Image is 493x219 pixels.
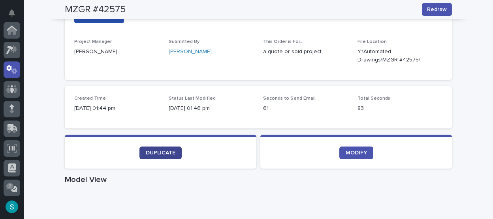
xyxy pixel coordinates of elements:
span: Seconds to Send Email [263,96,316,101]
p: [DATE] 01:44 pm [74,104,159,113]
: Y:\Automated Drawings\MZGR #42575\ [358,48,423,64]
button: users-avatar [4,199,20,215]
a: DUPLICATE [139,147,182,159]
p: 61 [263,104,348,113]
div: Notifications [10,9,20,22]
a: MODIFY [339,147,373,159]
span: Project Manager [74,39,112,44]
span: Submitted By [169,39,199,44]
span: Total Seconds [358,96,390,101]
span: This Order is For... [263,39,303,44]
a: [PERSON_NAME] [169,48,212,56]
span: Created Time [74,96,106,101]
h1: Model View [65,175,452,184]
p: a quote or sold project [263,48,348,56]
span: Status Last Modified [169,96,216,101]
span: Redraw [427,6,447,13]
span: DUPLICATE [146,150,175,156]
p: 83 [358,104,442,113]
span: File Location [358,39,387,44]
span: MODIFY [346,150,367,156]
h2: MZGR #42575 [65,4,126,15]
button: Notifications [4,5,20,21]
p: [PERSON_NAME] [74,48,159,56]
p: [DATE] 01:46 pm [169,104,254,113]
button: Redraw [422,3,452,16]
